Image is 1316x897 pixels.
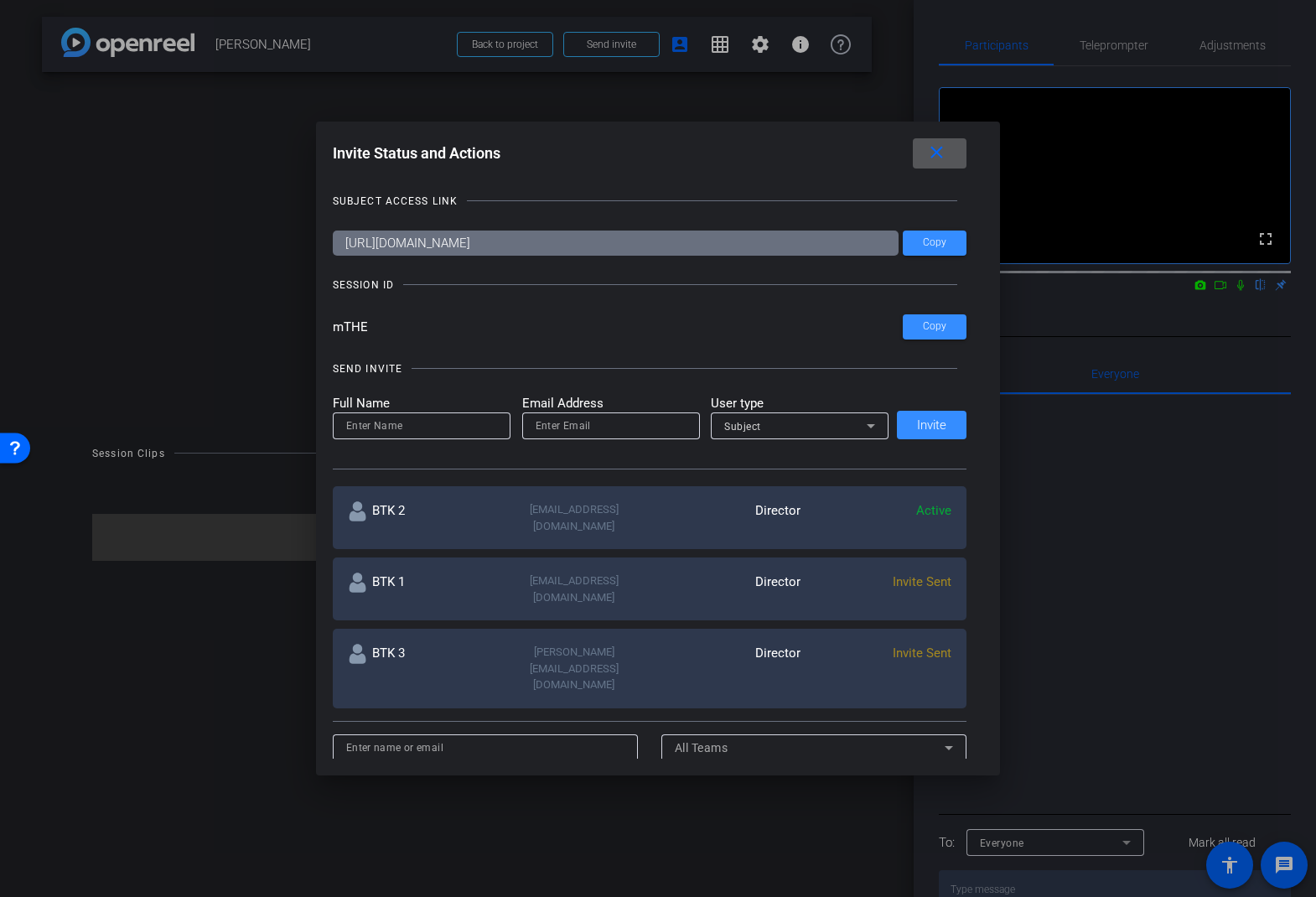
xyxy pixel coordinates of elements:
mat-icon: close [926,143,947,163]
mat-label: User type [711,394,889,413]
span: Subject [724,421,761,433]
div: BTK 1 [348,573,499,605]
div: Director [650,501,800,534]
div: [EMAIL_ADDRESS][DOMAIN_NAME] [499,501,650,534]
openreel-title-line: SESSION ID [333,277,967,293]
div: Director [650,573,800,605]
input: Enter name or email [346,738,625,758]
div: SEND INVITE [333,360,402,377]
div: Director [650,644,800,693]
openreel-title-line: SUBJECT ACCESS LINK [333,193,967,210]
input: Enter Email [536,416,686,436]
span: Active [916,503,951,518]
span: All Teams [675,741,728,754]
span: Copy [923,236,946,249]
span: Invite Sent [893,646,951,661]
div: BTK 3 [348,644,499,693]
div: SUBJECT ACCESS LINK [333,193,458,210]
div: SESSION ID [333,277,394,293]
button: Copy [903,231,966,256]
mat-label: Email Address [522,394,700,413]
div: [EMAIL_ADDRESS][DOMAIN_NAME] [499,573,650,605]
div: [PERSON_NAME][EMAIL_ADDRESS][DOMAIN_NAME] [499,644,650,693]
mat-label: Full Name [333,394,510,413]
openreel-title-line: SEND INVITE [333,360,967,377]
input: Enter Name [346,416,497,436]
button: Copy [903,314,966,340]
div: Invite Status and Actions [333,138,967,169]
span: Invite Sent [893,574,951,589]
div: BTK 2 [348,501,499,534]
span: Copy [923,320,946,333]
